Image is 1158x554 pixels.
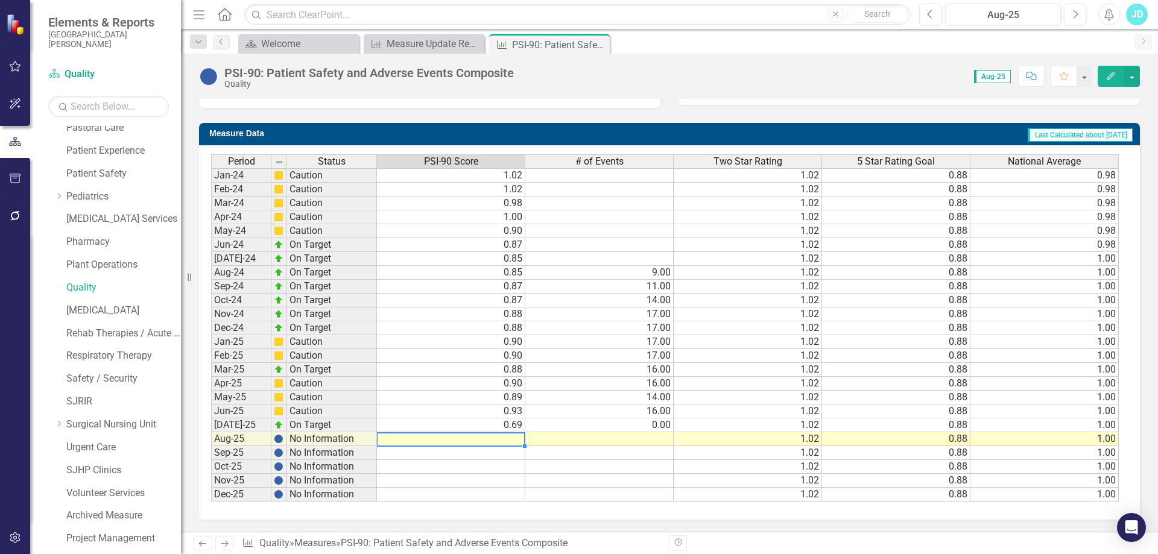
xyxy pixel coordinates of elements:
div: PSI-90: Patient Safety and Adverse Events Composite [512,37,607,52]
a: Quality [66,281,181,295]
td: 0.88 [822,321,970,335]
td: No Information [287,460,377,474]
td: 0.88 [822,488,970,502]
a: Safety / Security [66,372,181,386]
img: zOikAAAAAElFTkSuQmCC [274,309,283,319]
td: 1.02 [674,418,822,432]
td: [DATE]-24 [211,252,271,266]
a: Surgical Nursing Unit [66,418,181,432]
td: 1.00 [970,474,1119,488]
td: 1.02 [674,238,822,252]
td: 1.00 [970,432,1119,446]
td: Nov-25 [211,474,271,488]
td: 0.88 [822,391,970,404]
td: 0.88 [822,168,970,183]
div: JD [1126,4,1148,25]
td: Apr-24 [211,210,271,224]
td: Dec-24 [211,321,271,335]
td: 1.02 [377,168,525,183]
img: BgCOk07PiH71IgAAAABJRU5ErkJggg== [274,448,283,458]
td: 1.00 [970,307,1119,321]
td: 1.00 [970,363,1119,377]
td: 1.00 [970,446,1119,460]
td: Caution [287,168,377,183]
td: 1.02 [674,252,822,266]
td: Caution [287,183,377,197]
td: 1.00 [970,294,1119,307]
td: 1.02 [674,280,822,294]
span: Status [318,156,346,167]
img: zOikAAAAAElFTkSuQmCC [274,254,283,263]
td: No Information [287,488,377,502]
td: Aug-24 [211,266,271,280]
td: No Information [287,446,377,460]
a: [MEDICAL_DATA] Services [66,212,181,226]
td: Sep-24 [211,280,271,294]
td: 0.88 [822,363,970,377]
td: 0.88 [822,432,970,446]
td: No Information [287,432,377,446]
td: On Target [287,418,377,432]
td: Jan-24 [211,168,271,183]
td: 0.88 [822,280,970,294]
td: Dec-25 [211,488,271,502]
span: Aug-25 [974,70,1011,83]
img: cBAA0RP0Y6D5n+AAAAAElFTkSuQmCC [274,351,283,360]
td: On Target [287,321,377,335]
img: cBAA0RP0Y6D5n+AAAAAElFTkSuQmCC [274,171,283,180]
td: 0.98 [970,197,1119,210]
a: Quality [259,537,289,549]
img: No Information [199,67,218,86]
td: 1.02 [674,321,822,335]
td: 0.87 [377,280,525,294]
img: zOikAAAAAElFTkSuQmCC [274,323,283,333]
span: # of Events [575,156,624,167]
td: Caution [287,349,377,363]
img: cBAA0RP0Y6D5n+AAAAAElFTkSuQmCC [274,406,283,416]
td: 0.98 [970,224,1119,238]
a: Archived Measure [66,509,181,523]
td: 1.02 [674,335,822,349]
span: Elements & Reports [48,15,169,30]
td: 0.88 [377,363,525,377]
img: cBAA0RP0Y6D5n+AAAAAElFTkSuQmCC [274,392,283,402]
td: 1.02 [674,474,822,488]
td: Jun-24 [211,238,271,252]
img: zOikAAAAAElFTkSuQmCC [274,268,283,277]
td: 1.02 [674,446,822,460]
span: PSI-90 Score [424,156,478,167]
td: 17.00 [525,307,674,321]
td: 0.98 [970,238,1119,252]
td: 0.88 [822,224,970,238]
td: Feb-24 [211,183,271,197]
td: 0.88 [822,307,970,321]
td: On Target [287,238,377,252]
td: 17.00 [525,321,674,335]
td: 1.00 [970,280,1119,294]
img: BgCOk07PiH71IgAAAABJRU5ErkJggg== [274,434,283,444]
img: cBAA0RP0Y6D5n+AAAAAElFTkSuQmCC [274,379,283,388]
td: 14.00 [525,391,674,404]
span: Last Calculated about [DATE] [1028,128,1133,142]
img: cBAA0RP0Y6D5n+AAAAAElFTkSuQmCC [274,184,283,194]
img: zOikAAAAAElFTkSuQmCC [274,240,283,250]
td: On Target [287,363,377,377]
td: 0.88 [822,210,970,224]
img: cBAA0RP0Y6D5n+AAAAAElFTkSuQmCC [274,226,283,236]
td: 0.88 [822,404,970,418]
a: [MEDICAL_DATA] [66,304,181,318]
td: 1.00 [970,349,1119,363]
input: Search Below... [48,96,169,117]
td: 1.02 [674,197,822,210]
td: 0.88 [377,321,525,335]
td: Caution [287,224,377,238]
button: Aug-25 [945,4,1061,25]
td: [DATE]-25 [211,418,271,432]
td: On Target [287,252,377,266]
td: 1.00 [970,335,1119,349]
td: 0.88 [822,418,970,432]
td: Caution [287,377,377,391]
td: Caution [287,335,377,349]
td: 1.02 [674,391,822,404]
td: 1.00 [970,252,1119,266]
